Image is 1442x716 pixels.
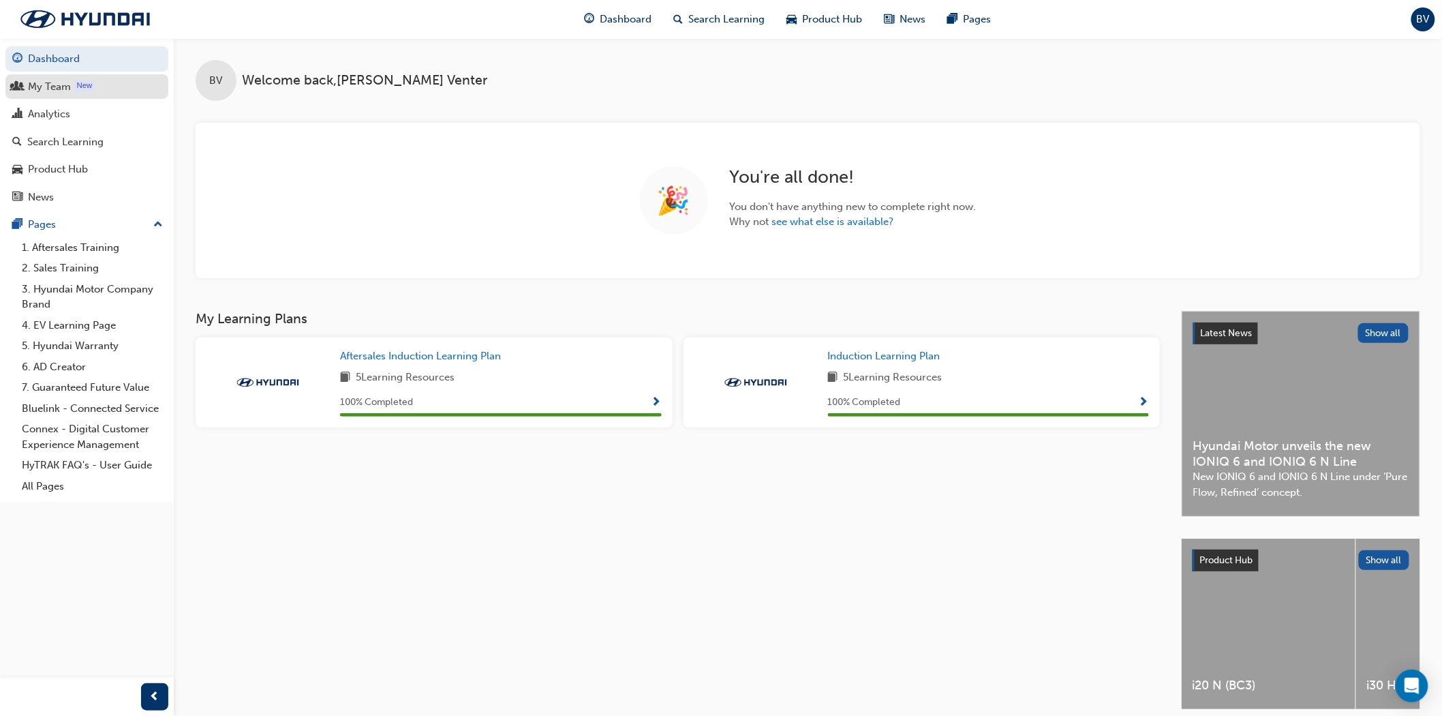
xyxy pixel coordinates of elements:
[12,164,22,176] span: car-icon
[16,279,168,315] a: 3. Hyundai Motor Company Brand
[651,397,662,409] span: Show Progress
[730,214,977,230] span: Why not
[657,193,691,209] span: 🎉
[16,237,168,258] a: 1. Aftersales Training
[73,79,96,93] div: Tooltip anchor
[1193,323,1409,344] a: Latest NewsShow all
[828,350,940,362] span: Induction Learning Plan
[1201,327,1253,339] span: Latest News
[1417,12,1430,27] span: BV
[776,5,873,33] a: car-iconProduct Hub
[718,376,793,389] img: Trak
[5,46,168,72] a: Dashboard
[340,350,501,362] span: Aftersales Induction Learning Plan
[651,394,662,411] button: Show Progress
[1139,397,1149,409] span: Show Progress
[16,335,168,357] a: 5. Hyundai Warranty
[5,44,168,212] button: DashboardMy TeamAnalyticsSearch LearningProduct HubNews
[936,5,1002,33] a: pages-iconPages
[900,12,925,27] span: News
[688,12,765,27] span: Search Learning
[28,79,71,95] div: My Team
[5,212,168,237] button: Pages
[196,311,1160,327] h3: My Learning Plans
[16,357,168,378] a: 6. AD Creator
[16,455,168,476] a: HyTRAK FAQ's - User Guide
[150,689,160,706] span: prev-icon
[230,376,305,389] img: Trak
[28,106,70,122] div: Analytics
[802,12,862,27] span: Product Hub
[28,190,54,205] div: News
[340,395,413,411] span: 100 % Completed
[1200,554,1253,566] span: Product Hub
[242,73,487,89] span: Welcome back , [PERSON_NAME] Venter
[828,370,838,387] span: book-icon
[600,12,651,27] span: Dashboard
[5,157,168,182] a: Product Hub
[5,185,168,210] a: News
[963,12,991,27] span: Pages
[153,216,163,234] span: up-icon
[27,134,104,150] div: Search Learning
[12,219,22,231] span: pages-icon
[5,130,168,155] a: Search Learning
[28,162,88,177] div: Product Hub
[12,81,22,93] span: people-icon
[16,476,168,497] a: All Pages
[356,370,455,387] span: 5 Learning Resources
[1193,438,1409,469] span: Hyundai Motor unveils the new IONIQ 6 and IONIQ 6 N Line
[1139,394,1149,411] button: Show Progress
[1411,8,1435,31] button: BV
[1193,550,1409,571] a: Product HubShow all
[772,215,894,228] a: see what else is available?
[730,199,977,215] span: You don't have anything new to complete right now.
[1359,550,1410,570] button: Show all
[584,11,594,28] span: guage-icon
[1193,678,1345,693] span: i20 N (BC3)
[28,217,56,233] div: Pages
[16,377,168,398] a: 7. Guaranteed Future Value
[340,370,350,387] span: book-icon
[1396,670,1428,702] div: Open Intercom Messenger
[12,192,22,204] span: news-icon
[5,102,168,127] a: Analytics
[844,370,942,387] span: 5 Learning Resources
[12,53,22,65] span: guage-icon
[1193,469,1409,500] span: New IONIQ 6 and IONIQ 6 N Line under ‘Pure Flow, Refined’ concept.
[340,348,506,364] a: Aftersales Induction Learning Plan
[210,73,223,89] span: BV
[12,136,22,149] span: search-icon
[884,11,894,28] span: news-icon
[16,315,168,336] a: 4. EV Learning Page
[7,5,164,33] img: Trak
[662,5,776,33] a: search-iconSearch Learning
[573,5,662,33] a: guage-iconDashboard
[1358,323,1409,343] button: Show all
[1182,539,1355,709] a: i20 N (BC3)
[1182,311,1420,517] a: Latest NewsShow allHyundai Motor unveils the new IONIQ 6 and IONIQ 6 N LineNew IONIQ 6 and IONIQ ...
[947,11,957,28] span: pages-icon
[16,258,168,279] a: 2. Sales Training
[673,11,683,28] span: search-icon
[873,5,936,33] a: news-iconNews
[828,348,946,364] a: Induction Learning Plan
[16,419,168,455] a: Connex - Digital Customer Experience Management
[5,74,168,100] a: My Team
[786,11,797,28] span: car-icon
[16,398,168,419] a: Bluelink - Connected Service
[828,395,901,411] span: 100 % Completed
[730,166,977,188] h2: You're all done!
[12,108,22,121] span: chart-icon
